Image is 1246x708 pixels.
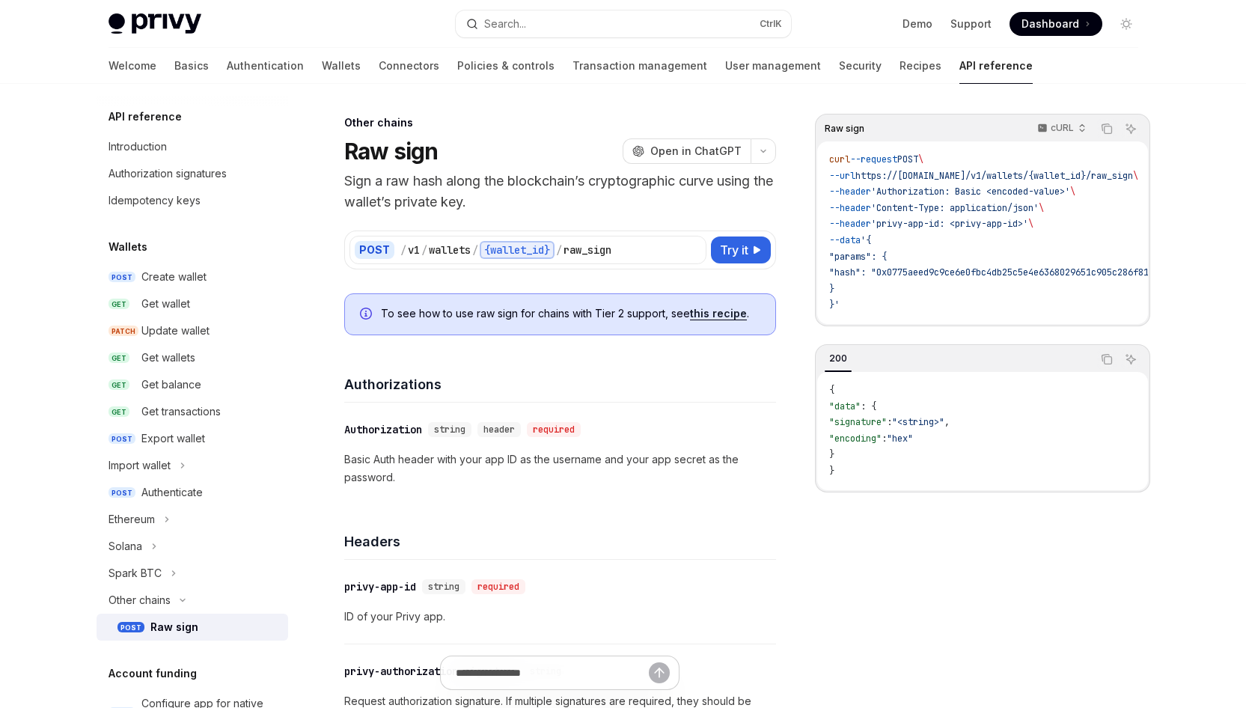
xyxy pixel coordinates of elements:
span: curl [829,153,850,165]
div: wallets [429,242,471,257]
button: Copy the contents from the code block [1097,119,1117,138]
div: Authorization [344,422,422,437]
a: POSTAuthenticate [97,479,288,506]
a: API reference [959,48,1033,84]
div: Get transactions [141,403,221,421]
button: Toggle Other chains section [97,587,288,614]
img: light logo [109,13,201,34]
div: Import wallet [109,457,171,474]
a: Basics [174,48,209,84]
span: header [483,424,515,436]
button: Send message [649,662,670,683]
span: POST [109,433,135,445]
button: Toggle Ethereum section [97,506,288,533]
span: }' [829,299,840,311]
button: Toggle Solana section [97,533,288,560]
a: Idempotency keys [97,187,288,214]
span: } [829,283,834,295]
a: Wallets [322,48,361,84]
span: '{ [861,234,871,246]
a: User management [725,48,821,84]
div: / [400,242,406,257]
div: Spark BTC [109,564,162,582]
h1: Raw sign [344,138,439,165]
span: 'privy-app-id: <privy-app-id>' [871,218,1028,230]
button: Open in ChatGPT [623,138,751,164]
a: Introduction [97,133,288,160]
span: "<string>" [892,416,944,428]
button: cURL [1029,116,1093,141]
a: GETGet transactions [97,398,288,425]
div: required [527,422,581,437]
span: https://[DOMAIN_NAME]/v1/wallets/{wallet_id}/raw_sign [855,170,1133,182]
p: Sign a raw hash along the blockchain’s cryptographic curve using the wallet’s private key. [344,171,776,213]
a: PATCHUpdate wallet [97,317,288,344]
span: "hash": "0x0775aeed9c9ce6e0fbc4db25c5e4e6368029651c905c286f813126a09025a21e" [829,266,1227,278]
button: Toggle Import wallet section [97,452,288,479]
span: PATCH [109,326,138,337]
span: Ctrl K [760,18,782,30]
a: Policies & controls [457,48,555,84]
span: "hex" [887,433,913,445]
a: GETGet wallet [97,290,288,317]
div: Get wallets [141,349,195,367]
span: 'Content-Type: application/json' [871,202,1039,214]
span: \ [1039,202,1044,214]
a: Dashboard [1010,12,1102,36]
span: POST [117,622,144,633]
div: / [556,242,562,257]
a: Welcome [109,48,156,84]
div: required [471,579,525,594]
span: : [887,416,892,428]
span: "params": { [829,251,887,263]
span: , [944,416,950,428]
div: Introduction [109,138,167,156]
a: GETGet wallets [97,344,288,371]
span: POST [109,272,135,283]
a: GETGet balance [97,371,288,398]
div: Authenticate [141,483,203,501]
div: 200 [825,350,852,367]
p: ID of your Privy app. [344,608,776,626]
span: "data" [829,400,861,412]
a: Security [839,48,882,84]
h5: Account funding [109,665,197,683]
div: Other chains [109,591,171,609]
span: GET [109,379,129,391]
span: --header [829,186,871,198]
a: this recipe [690,307,747,320]
span: Open in ChatGPT [650,144,742,159]
span: string [428,581,459,593]
span: "signature" [829,416,887,428]
div: raw_sign [564,242,611,257]
span: { [829,384,834,396]
span: --header [829,202,871,214]
button: Toggle Spark BTC section [97,560,288,587]
span: Dashboard [1021,16,1079,31]
div: Ethereum [109,510,155,528]
span: GET [109,353,129,364]
span: } [829,448,834,460]
button: Copy the contents from the code block [1097,350,1117,369]
span: --url [829,170,855,182]
h4: Authorizations [344,374,776,394]
span: \ [1133,170,1138,182]
div: Export wallet [141,430,205,448]
div: Search... [484,15,526,33]
span: POST [109,487,135,498]
div: Solana [109,537,142,555]
div: privy-app-id [344,579,416,594]
span: --request [850,153,897,165]
div: Idempotency keys [109,192,201,210]
button: Ask AI [1121,350,1140,369]
button: Try it [711,236,771,263]
button: Toggle dark mode [1114,12,1138,36]
span: } [829,465,834,477]
a: POSTExport wallet [97,425,288,452]
div: Other chains [344,115,776,130]
span: To see how to use raw sign for chains with Tier 2 support, see . [381,306,760,321]
span: GET [109,299,129,310]
div: Authorization signatures [109,165,227,183]
a: Demo [903,16,932,31]
button: Open search [456,10,791,37]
